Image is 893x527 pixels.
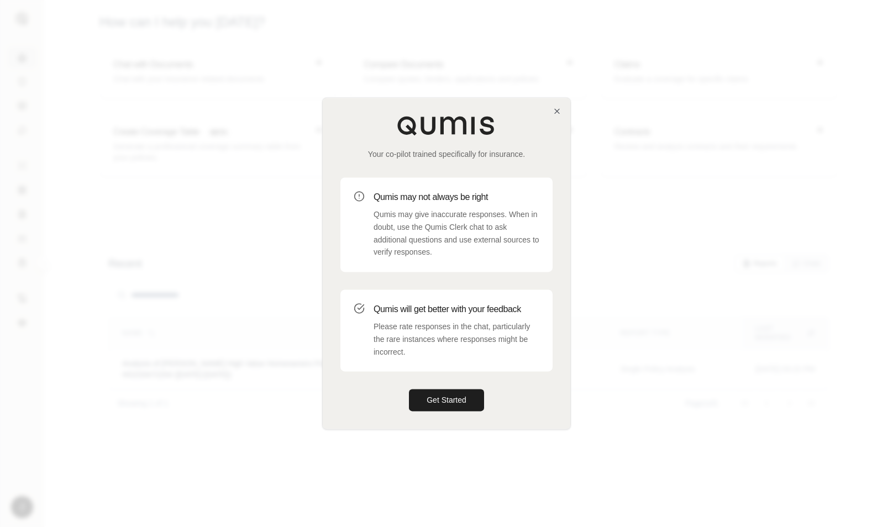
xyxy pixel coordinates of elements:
[340,149,553,160] p: Your co-pilot trained specifically for insurance.
[409,389,484,412] button: Get Started
[374,191,539,204] h3: Qumis may not always be right
[397,115,496,135] img: Qumis Logo
[374,208,539,259] p: Qumis may give inaccurate responses. When in doubt, use the Qumis Clerk chat to ask additional qu...
[374,303,539,316] h3: Qumis will get better with your feedback
[374,320,539,358] p: Please rate responses in the chat, particularly the rare instances where responses might be incor...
